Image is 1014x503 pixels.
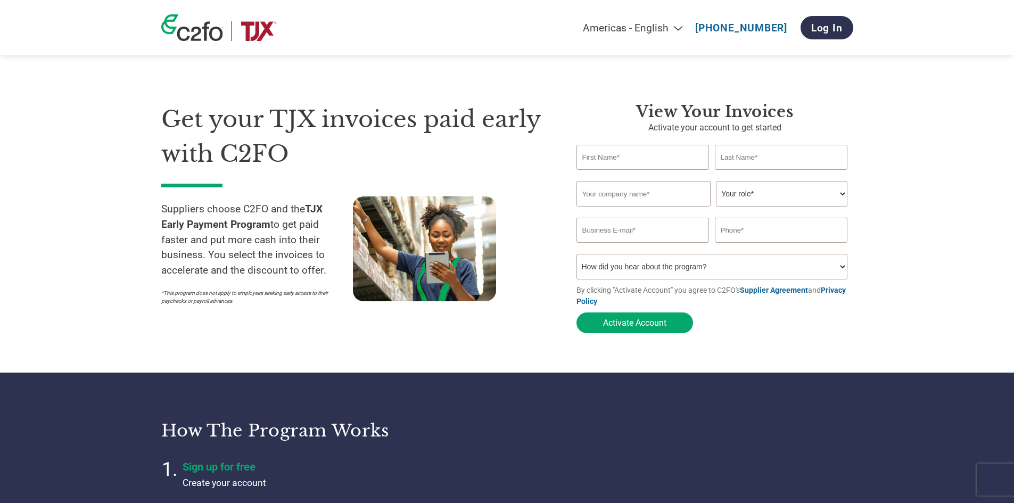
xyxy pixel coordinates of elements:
[576,145,710,170] input: First Name*
[695,22,787,34] a: [PHONE_NUMBER]
[576,312,693,333] button: Activate Account
[240,21,278,41] img: TJX
[801,16,853,39] a: Log In
[161,202,353,278] p: Suppliers choose C2FO and the to get paid faster and put more cash into their business. You selec...
[576,286,846,306] a: Privacy Policy
[576,218,710,243] input: Invalid Email format
[353,196,496,301] img: supply chain worker
[161,420,494,441] h3: How the program works
[715,244,848,250] div: Inavlid Phone Number
[576,121,853,134] p: Activate your account to get started
[161,102,545,171] h1: Get your TJX invoices paid early with C2FO
[715,145,848,170] input: Last Name*
[740,286,808,294] a: Supplier Agreement
[576,208,848,213] div: Invalid company name or company name is too long
[161,289,342,305] p: *This program does not apply to employees seeking early access to their paychecks or payroll adva...
[161,203,323,230] strong: TJX Early Payment Program
[576,181,711,207] input: Your company name*
[183,476,449,490] p: Create your account
[576,171,710,177] div: Invalid first name or first name is too long
[576,102,853,121] h3: View Your Invoices
[161,14,223,41] img: c2fo logo
[715,218,848,243] input: Phone*
[576,285,853,307] p: By clicking "Activate Account" you agree to C2FO's and
[716,181,847,207] select: Title/Role
[715,171,848,177] div: Invalid last name or last name is too long
[183,460,449,473] h4: Sign up for free
[576,244,710,250] div: Inavlid Email Address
